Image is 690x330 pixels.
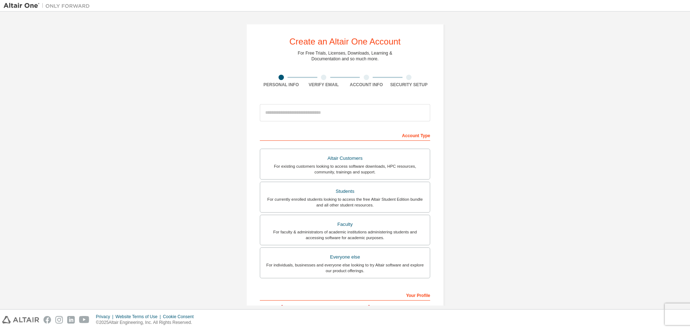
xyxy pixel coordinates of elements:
div: Cookie Consent [163,314,198,320]
img: instagram.svg [55,316,63,324]
div: Create an Altair One Account [289,37,401,46]
div: Website Terms of Use [115,314,163,320]
div: Faculty [264,219,425,229]
div: Account Type [260,129,430,141]
div: For Free Trials, Licenses, Downloads, Learning & Documentation and so much more. [298,50,392,62]
div: For currently enrolled students looking to access the free Altair Student Edition bundle and all ... [264,196,425,208]
img: altair_logo.svg [2,316,39,324]
div: For individuals, businesses and everyone else looking to try Altair software and explore our prod... [264,262,425,274]
img: Altair One [4,2,93,9]
p: © 2025 Altair Engineering, Inc. All Rights Reserved. [96,320,198,326]
label: Last Name [347,304,430,310]
img: youtube.svg [79,316,89,324]
div: Security Setup [388,82,431,88]
div: Verify Email [303,82,345,88]
label: First Name [260,304,343,310]
div: Account Info [345,82,388,88]
img: linkedin.svg [67,316,75,324]
img: facebook.svg [43,316,51,324]
div: Your Profile [260,289,430,301]
div: Personal Info [260,82,303,88]
div: Students [264,186,425,196]
div: Everyone else [264,252,425,262]
div: Privacy [96,314,115,320]
div: For faculty & administrators of academic institutions administering students and accessing softwa... [264,229,425,241]
div: Altair Customers [264,153,425,163]
div: For existing customers looking to access software downloads, HPC resources, community, trainings ... [264,163,425,175]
